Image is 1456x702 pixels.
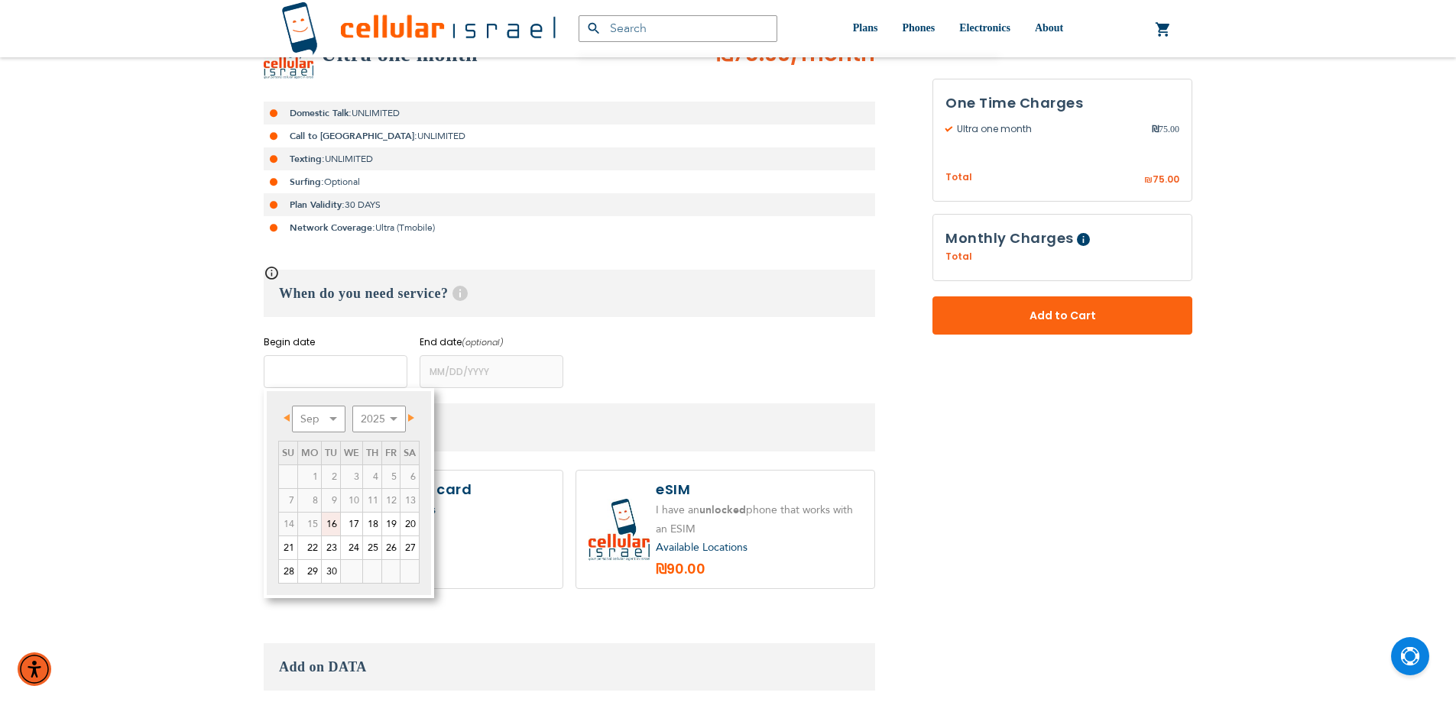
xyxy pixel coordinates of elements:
span: Add to Cart [983,308,1142,324]
a: 24 [341,536,362,559]
div: Accessibility Menu [18,652,51,686]
label: End date [420,335,563,349]
h3: When do you need service? [264,270,875,317]
span: 75.00 [1153,173,1179,186]
li: UNLIMITED [264,102,875,125]
li: Ultra (Tmobile) [264,216,875,239]
span: Next [408,414,414,422]
span: ₪ [1152,122,1159,136]
span: Total [945,170,972,185]
span: 75.00 [1152,122,1179,136]
span: ₪75.00 [716,39,790,69]
span: 7 [279,489,297,512]
span: Ultra one month [945,122,1152,136]
span: ₪ [1144,173,1153,187]
span: 5 [382,465,400,488]
span: Prev [284,414,290,422]
a: 19 [382,513,400,535]
select: Select month [292,406,345,432]
input: Search [579,15,777,42]
span: 4 [363,465,381,488]
span: 15 [298,513,321,535]
span: Total [945,250,972,264]
a: 28 [279,560,297,583]
a: 18 [363,513,381,535]
a: 16 [322,513,340,535]
strong: Texting: [290,153,325,165]
span: Help [1077,233,1090,246]
strong: Network Coverage: [290,222,375,234]
span: 9 [322,489,340,512]
span: Monday [301,446,318,460]
a: 26 [382,536,400,559]
span: Plans [853,22,878,34]
span: Monthly Charges [945,228,1074,247]
span: Help [452,286,468,301]
span: 10 [341,489,362,512]
span: 3 [341,465,362,488]
strong: Domestic Talk: [290,107,352,119]
span: Electronics [959,22,1010,34]
span: 14 [279,513,297,535]
i: (optional) [462,336,504,348]
a: 23 [322,536,340,559]
a: 30 [322,560,340,583]
span: 6 [400,465,419,488]
a: Prev [280,408,299,427]
h3: One Time Charges [945,92,1179,115]
a: Next [399,408,418,427]
span: About [1035,22,1063,34]
input: MM/DD/YYYY [264,355,407,388]
a: 29 [298,560,321,583]
a: 21 [279,536,297,559]
li: UNLIMITED [264,147,875,170]
li: UNLIMITED [264,125,875,147]
a: 22 [298,536,321,559]
li: Optional [264,170,875,193]
span: Tuesday [325,446,337,460]
a: 25 [363,536,381,559]
span: 1 [298,465,321,488]
strong: Call to [GEOGRAPHIC_DATA]: [290,130,417,142]
span: 13 [400,489,419,512]
strong: Surfing: [290,176,324,188]
span: Saturday [404,446,416,460]
strong: Plan Validity: [290,199,345,211]
a: Available Locations [656,540,747,555]
span: Sunday [282,446,294,460]
span: 8 [298,489,321,512]
select: Select year [352,406,406,432]
span: Wednesday [344,446,359,460]
button: Add to Cart [932,296,1192,335]
img: Cellular Israel Logo [281,2,556,56]
span: Friday [385,446,397,460]
a: 17 [341,513,362,535]
input: MM/DD/YYYY [420,355,563,388]
span: Phones [902,22,935,34]
a: 27 [400,536,419,559]
span: Add on DATA [279,659,367,675]
li: 30 DAYS [264,193,875,216]
a: 20 [400,513,419,535]
label: Begin date [264,335,407,349]
span: 12 [382,489,400,512]
span: Thursday [366,446,378,460]
span: 2 [322,465,340,488]
span: 11 [363,489,381,512]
